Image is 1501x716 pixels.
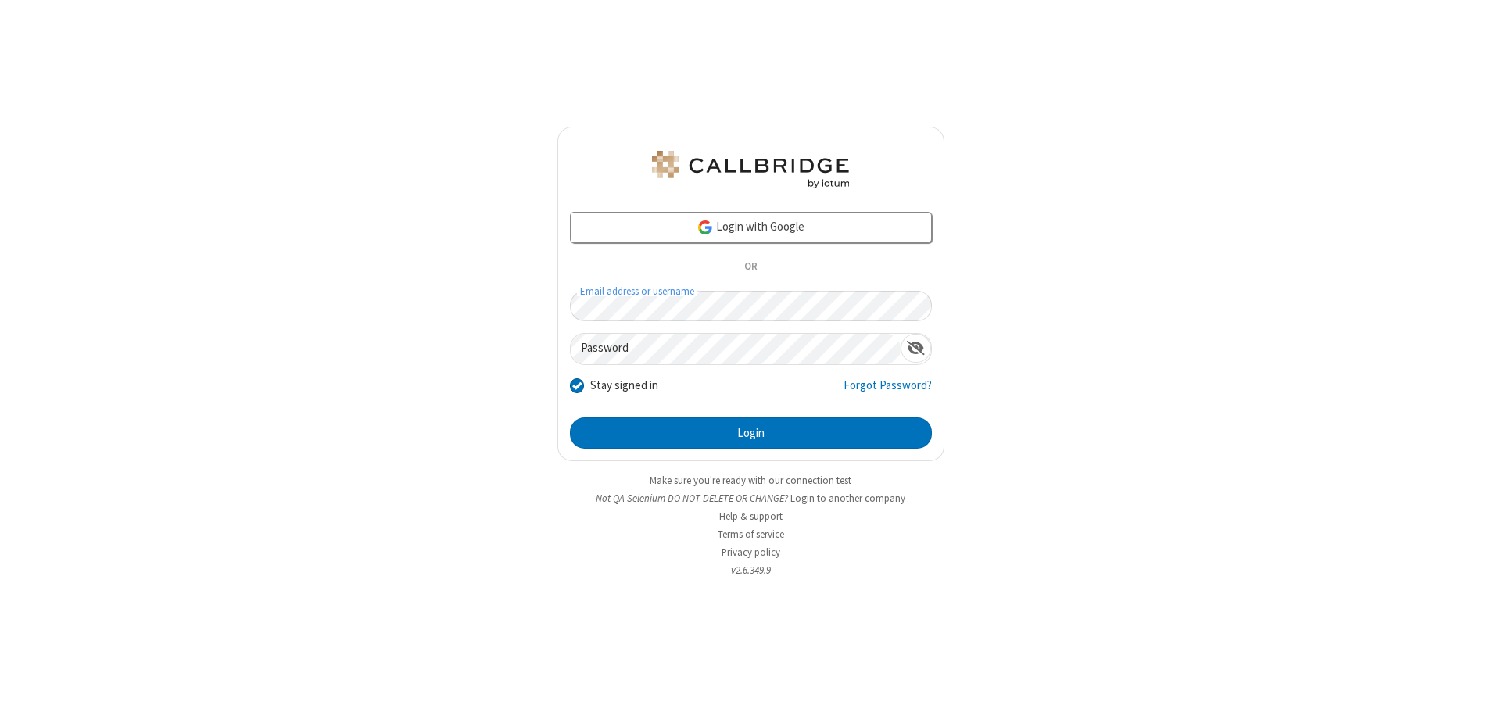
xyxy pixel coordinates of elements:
input: Password [571,334,901,364]
label: Stay signed in [590,377,658,395]
a: Help & support [719,510,783,523]
span: OR [738,256,763,278]
a: Forgot Password? [844,377,932,406]
input: Email address or username [570,291,932,321]
img: google-icon.png [697,219,714,236]
a: Make sure you're ready with our connection test [650,474,851,487]
button: Login [570,417,932,449]
img: QA Selenium DO NOT DELETE OR CHANGE [649,151,852,188]
a: Terms of service [718,528,784,541]
li: Not QA Selenium DO NOT DELETE OR CHANGE? [557,491,944,506]
a: Login with Google [570,212,932,243]
button: Login to another company [790,491,905,506]
li: v2.6.349.9 [557,563,944,578]
iframe: Chat [1462,675,1489,705]
div: Show password [901,334,931,363]
a: Privacy policy [722,546,780,559]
